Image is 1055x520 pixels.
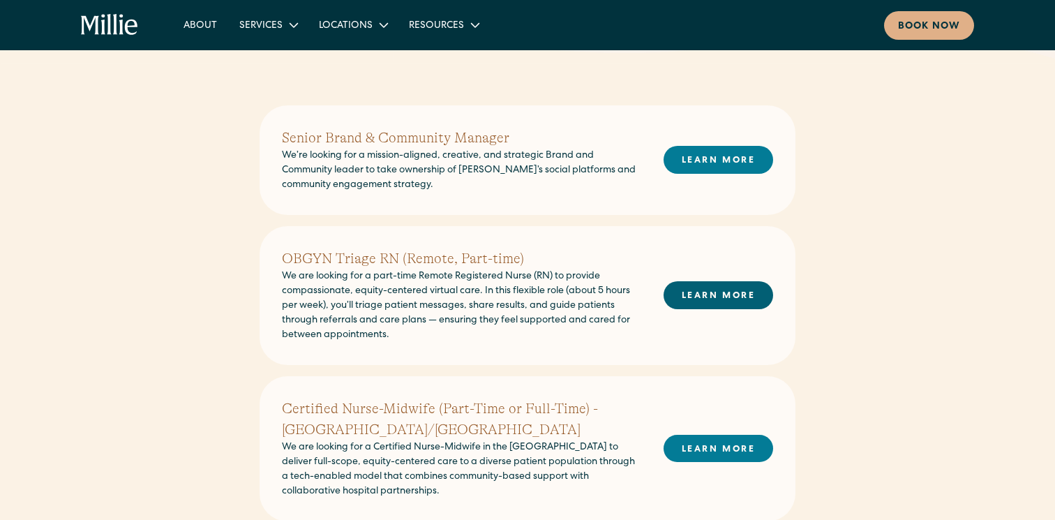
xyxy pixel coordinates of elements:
div: Services [239,19,283,34]
div: Locations [308,13,398,36]
a: LEARN MORE [664,281,773,309]
a: home [81,14,139,36]
div: Resources [409,19,464,34]
div: Locations [319,19,373,34]
a: LEARN MORE [664,146,773,173]
div: Services [228,13,308,36]
p: We are looking for a Certified Nurse-Midwife in the [GEOGRAPHIC_DATA] to deliver full-scope, equi... [282,440,641,499]
h2: OBGYN Triage RN (Remote, Part-time) [282,248,641,269]
a: About [172,13,228,36]
div: Book now [898,20,960,34]
div: Resources [398,13,489,36]
p: We are looking for a part-time Remote Registered Nurse (RN) to provide compassionate, equity-cent... [282,269,641,343]
h2: Senior Brand & Community Manager [282,128,641,149]
a: Book now [884,11,974,40]
p: We’re looking for a mission-aligned, creative, and strategic Brand and Community leader to take o... [282,149,641,193]
a: LEARN MORE [664,435,773,462]
h2: Certified Nurse-Midwife (Part-Time or Full-Time) - [GEOGRAPHIC_DATA]/[GEOGRAPHIC_DATA] [282,399,641,440]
